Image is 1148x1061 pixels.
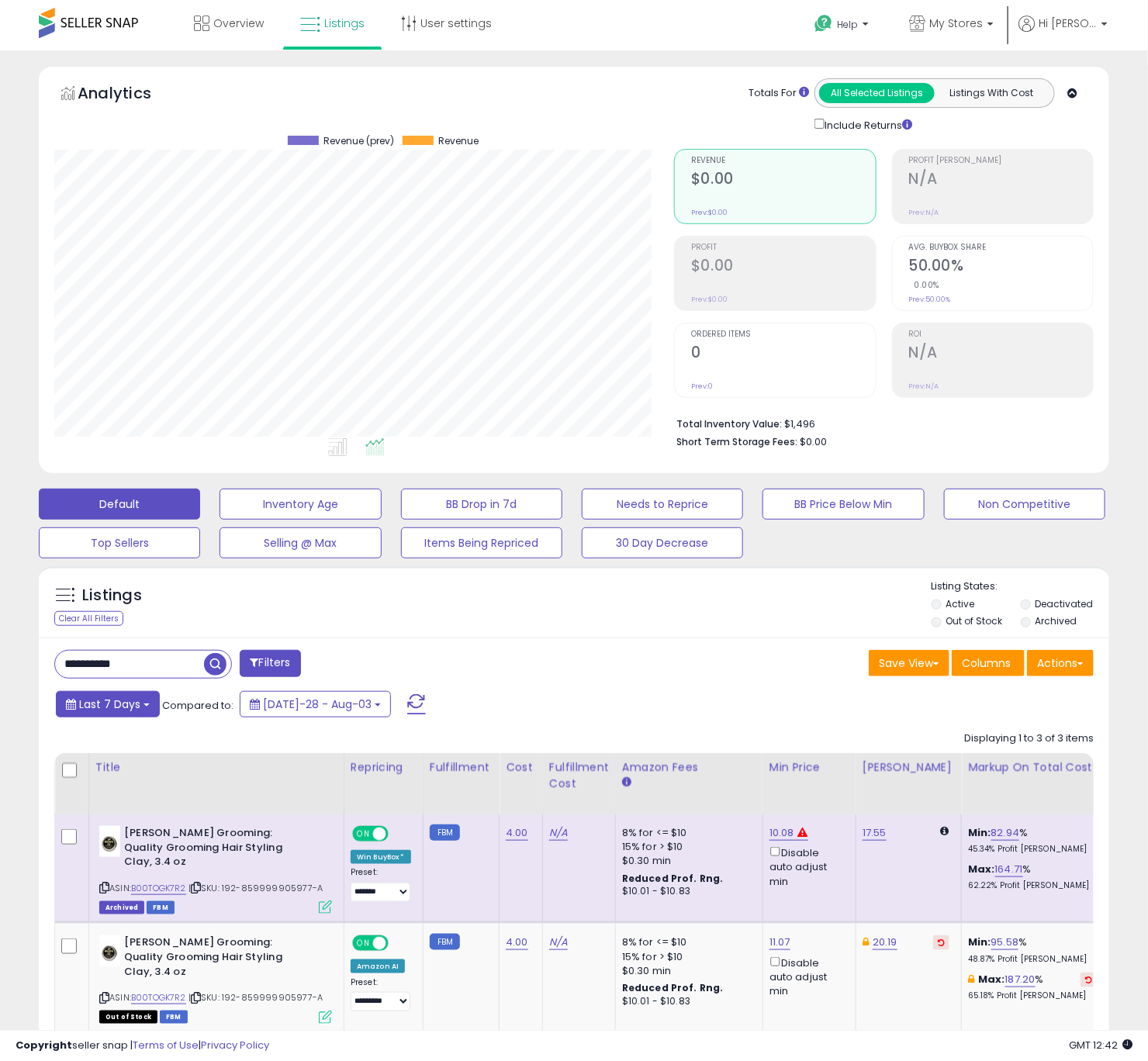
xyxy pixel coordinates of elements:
span: Hi [PERSON_NAME] [1039,16,1097,31]
button: Default [39,489,200,520]
a: Privacy Policy [201,1038,269,1052]
span: Help [837,18,858,31]
div: seller snap | | [16,1039,269,1053]
b: Min: [968,825,991,840]
button: Filters [240,650,300,677]
b: Max: [968,862,995,876]
a: 4.00 [506,825,528,841]
button: Needs to Reprice [582,489,743,520]
span: Ordered Items [691,330,875,339]
div: 8% for <= $10 [622,826,751,840]
b: Max: [978,972,1005,987]
div: Title [95,759,337,776]
th: The percentage added to the cost of goods (COGS) that forms the calculator for Min & Max prices. [962,753,1109,814]
a: 95.58 [991,935,1019,950]
small: FBM [430,934,460,950]
small: Prev: $0.00 [691,208,728,217]
span: | SKU: 192-859999905977-A [188,991,323,1004]
p: 62.22% Profit [PERSON_NAME] [968,880,1097,891]
span: Profit [PERSON_NAME] [909,157,1093,165]
a: 187.20 [1005,972,1036,987]
a: 4.00 [506,935,528,950]
span: Compared to: [162,698,233,713]
span: ROI [909,330,1093,339]
img: 41jq2lmI6CL._SL40_.jpg [99,935,120,966]
a: N/A [549,935,568,950]
h2: N/A [909,170,1093,191]
strong: Copyright [16,1038,72,1052]
span: Columns [962,655,1011,671]
div: $10.01 - $10.83 [622,885,751,898]
i: Get Help [814,14,833,33]
a: 17.55 [863,825,887,841]
b: [PERSON_NAME] Grooming: Quality Grooming Hair Styling Clay, 3.4 oz [124,935,313,983]
label: Deactivated [1036,597,1094,610]
div: Cost [506,759,536,776]
span: ON [354,937,373,950]
div: Min Price [769,759,849,776]
h2: $0.00 [691,170,875,191]
div: ASIN: [99,826,332,912]
small: Prev: N/A [909,382,939,391]
div: 15% for > $10 [622,840,751,854]
button: Last 7 Days [56,691,160,717]
div: Markup on Total Cost [968,759,1102,776]
h2: $0.00 [691,257,875,278]
span: Overview [213,16,264,31]
p: 65.18% Profit [PERSON_NAME] [968,990,1097,1001]
div: Disable auto adjust min [769,954,844,999]
li: $1,496 [676,413,1082,432]
b: Short Term Storage Fees: [676,435,797,448]
button: Listings With Cost [934,83,1049,103]
button: 30 Day Decrease [582,527,743,558]
span: 2025-08-11 12:42 GMT [1069,1038,1132,1052]
div: % [968,826,1097,855]
span: Listings that have been deleted from Seller Central [99,901,144,914]
span: Revenue [691,157,875,165]
label: Out of Stock [946,614,1002,627]
a: 20.19 [873,935,897,950]
button: Columns [952,650,1025,676]
span: Profit [691,244,875,252]
a: B00TOGK7R2 [131,991,186,1004]
div: ASIN: [99,935,332,1021]
button: Save View [869,650,949,676]
span: Last 7 Days [79,696,140,712]
div: $0.30 min [622,964,751,978]
div: 15% for > $10 [622,950,751,964]
div: Fulfillment Cost [549,759,609,792]
span: Listings [324,16,365,31]
p: 45.34% Profit [PERSON_NAME] [968,844,1097,855]
button: Items Being Repriced [401,527,562,558]
span: ON [354,828,373,841]
h2: 0 [691,344,875,365]
a: 11.07 [769,935,790,950]
div: Include Returns [803,116,931,133]
a: 10.08 [769,825,794,841]
span: [DATE]-28 - Aug-03 [263,696,372,712]
a: Terms of Use [133,1038,199,1052]
a: Help [802,2,884,50]
div: [PERSON_NAME] [863,759,955,776]
div: 8% for <= $10 [622,935,751,949]
a: 164.71 [995,862,1023,877]
div: Amazon AI [351,959,405,973]
div: % [968,935,1097,964]
div: Repricing [351,759,417,776]
div: Fulfillment [430,759,493,776]
span: FBM [160,1011,188,1024]
b: Min: [968,935,991,949]
div: $0.30 min [622,854,751,868]
button: [DATE]-28 - Aug-03 [240,691,391,717]
div: Preset: [351,867,411,902]
span: Avg. Buybox Share [909,244,1093,252]
label: Archived [1036,614,1077,627]
a: 82.94 [991,825,1020,841]
h2: 50.00% [909,257,1093,278]
div: Clear All Filters [54,611,123,626]
button: Top Sellers [39,527,200,558]
b: [PERSON_NAME] Grooming: Quality Grooming Hair Styling Clay, 3.4 oz [124,826,313,873]
div: % [968,862,1097,891]
p: 48.87% Profit [PERSON_NAME] [968,954,1097,965]
div: Win BuyBox * [351,850,411,864]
